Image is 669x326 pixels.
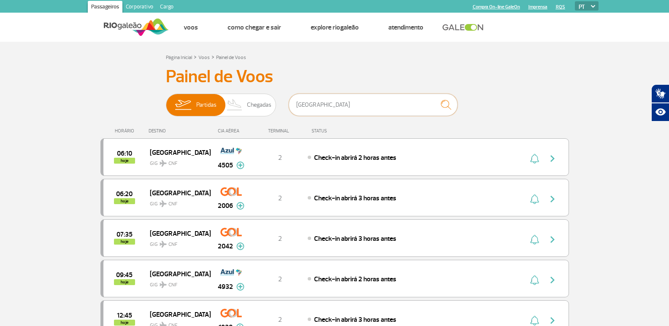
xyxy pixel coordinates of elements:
span: GIG [150,236,204,248]
span: CNF [168,241,177,248]
img: sino-painel-voo.svg [530,275,539,285]
span: [GEOGRAPHIC_DATA] [150,309,204,320]
a: Página Inicial [166,54,192,61]
img: seta-direita-painel-voo.svg [547,315,558,326]
a: RQS [556,4,565,10]
span: 2006 [218,201,233,211]
a: Voos [184,23,198,32]
span: Check-in abrirá 2 horas antes [314,275,396,283]
a: Cargo [157,1,177,14]
img: sino-painel-voo.svg [530,315,539,326]
img: mais-info-painel-voo.svg [236,202,244,210]
span: Check-in abrirá 3 horas antes [314,315,396,324]
img: sino-painel-voo.svg [530,154,539,164]
input: Voo, cidade ou cia aérea [289,94,458,116]
img: destiny_airplane.svg [160,241,167,248]
span: 2 [278,194,282,202]
div: TERMINAL [252,128,307,134]
img: seta-direita-painel-voo.svg [547,275,558,285]
span: 4932 [218,282,233,292]
span: 2 [278,315,282,324]
span: CNF [168,281,177,289]
span: GIG [150,277,204,289]
span: [GEOGRAPHIC_DATA] [150,187,204,198]
div: CIA AÉREA [210,128,252,134]
img: mais-info-painel-voo.svg [236,283,244,291]
span: 2 [278,234,282,243]
a: Corporativo [122,1,157,14]
span: GIG [150,155,204,167]
span: 2025-09-26 07:35:00 [116,232,133,237]
span: Check-in abrirá 3 horas antes [314,234,396,243]
span: hoje [114,279,135,285]
a: Compra On-line GaleOn [473,4,520,10]
span: GIG [150,196,204,208]
img: seta-direita-painel-voo.svg [547,154,558,164]
a: Passageiros [88,1,122,14]
a: Voos [198,54,210,61]
span: hoje [114,239,135,245]
a: Explore RIOgaleão [311,23,359,32]
span: Check-in abrirá 2 horas antes [314,154,396,162]
a: > [211,52,214,62]
img: sino-painel-voo.svg [530,234,539,245]
img: destiny_airplane.svg [160,200,167,207]
span: 2025-09-26 09:45:00 [116,272,133,278]
span: [GEOGRAPHIC_DATA] [150,147,204,158]
img: slider-desembarque [222,94,247,116]
a: Imprensa [528,4,547,10]
span: 2042 [218,241,233,251]
h3: Painel de Voos [166,66,504,87]
img: destiny_airplane.svg [160,281,167,288]
img: slider-embarque [170,94,196,116]
div: DESTINO [149,128,210,134]
div: HORÁRIO [103,128,149,134]
span: [GEOGRAPHIC_DATA] [150,268,204,279]
a: Como chegar e sair [228,23,281,32]
button: Abrir recursos assistivos. [651,103,669,121]
span: 2 [278,154,282,162]
span: 2025-09-26 12:45:00 [117,313,132,318]
img: seta-direita-painel-voo.svg [547,194,558,204]
span: hoje [114,158,135,164]
img: mais-info-painel-voo.svg [236,162,244,169]
span: 4505 [218,160,233,170]
span: Check-in abrirá 3 horas antes [314,194,396,202]
span: CNF [168,160,177,167]
button: Abrir tradutor de língua de sinais. [651,84,669,103]
a: Atendimento [388,23,423,32]
span: CNF [168,200,177,208]
span: hoje [114,198,135,204]
div: Plugin de acessibilidade da Hand Talk. [651,84,669,121]
img: destiny_airplane.svg [160,160,167,167]
div: STATUS [307,128,376,134]
span: 2 [278,275,282,283]
span: Partidas [196,94,217,116]
a: Painel de Voos [216,54,246,61]
span: 2025-09-26 06:10:00 [117,151,132,156]
span: hoje [114,320,135,326]
span: Chegadas [247,94,271,116]
span: 2025-09-26 06:20:00 [116,191,133,197]
img: mais-info-painel-voo.svg [236,242,244,250]
a: > [194,52,197,62]
img: seta-direita-painel-voo.svg [547,234,558,245]
img: sino-painel-voo.svg [530,194,539,204]
span: [GEOGRAPHIC_DATA] [150,228,204,239]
